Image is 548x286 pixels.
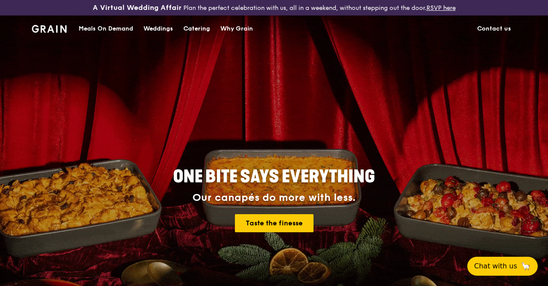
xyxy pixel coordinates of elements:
[143,16,173,42] div: Weddings
[178,16,215,42] a: Catering
[521,261,531,271] span: 🦙
[467,257,538,276] button: Chat with us🦙
[183,16,210,42] div: Catering
[215,16,258,42] a: Why Grain
[91,3,457,12] div: Plan the perfect celebration with us, all in a weekend, without stepping out the door.
[426,4,456,12] a: RSVP here
[79,16,133,42] div: Meals On Demand
[119,192,429,204] div: Our canapés do more with less.
[235,214,314,232] a: Taste the finesse
[220,16,253,42] div: Why Grain
[474,261,517,271] span: Chat with us
[472,16,516,42] a: Contact us
[32,15,67,41] a: GrainGrain
[32,25,67,33] img: Grain
[93,3,182,12] h3: A Virtual Wedding Affair
[173,166,375,187] span: ONE BITE SAYS EVERYTHING
[138,16,178,42] a: Weddings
